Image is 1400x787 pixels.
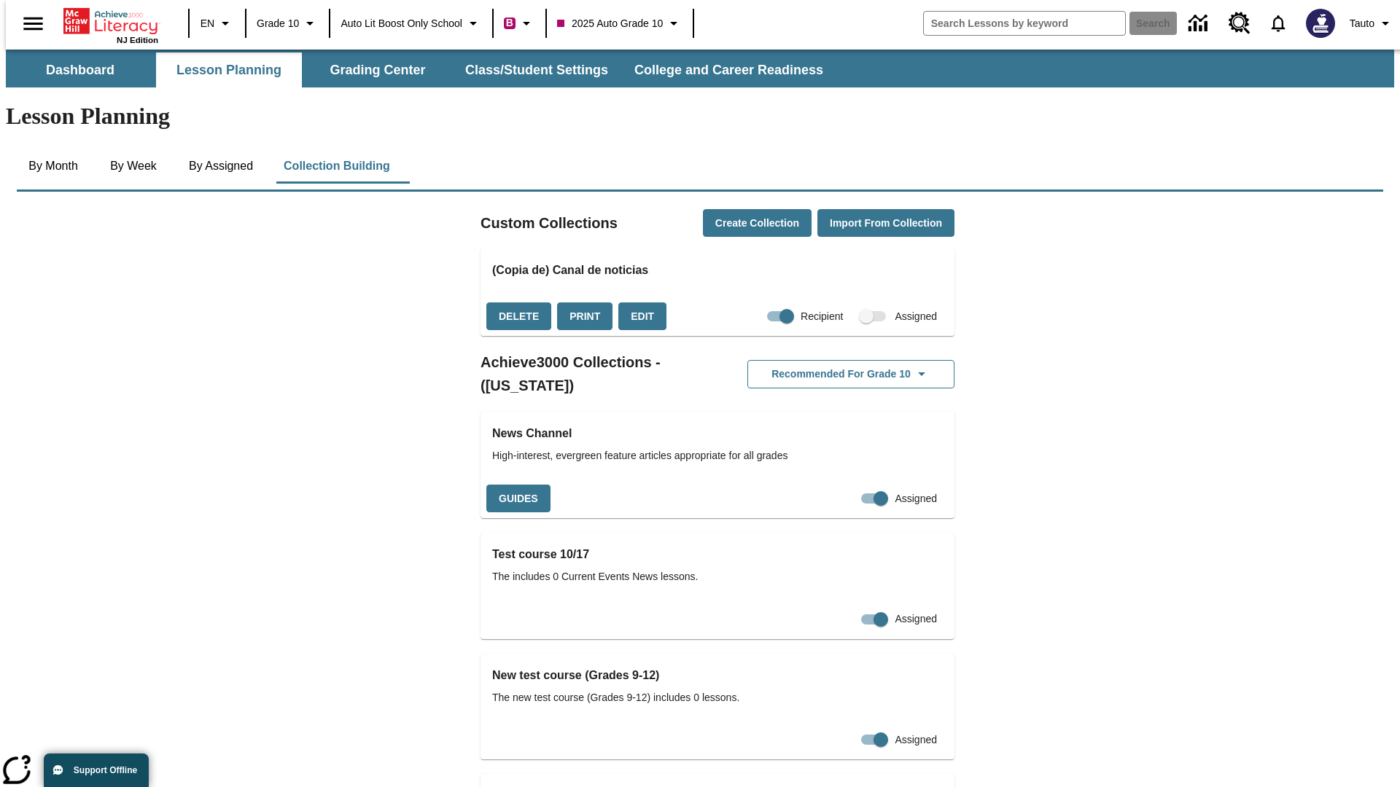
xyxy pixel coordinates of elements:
button: Import from Collection [817,209,954,238]
button: Create Collection [703,209,812,238]
button: Grade: Grade 10, Select a grade [251,10,324,36]
h3: New test course (Grades 9-12) [492,665,943,686]
span: Tauto [1350,16,1374,31]
img: Avatar [1306,9,1335,38]
button: Guides [486,485,551,513]
button: Language: EN, Select a language [194,10,241,36]
div: SubNavbar [6,52,836,87]
span: EN [201,16,214,31]
span: Assigned [895,611,937,627]
span: The new test course (Grades 9-12) includes 0 lessons. [492,690,943,705]
h3: (Copia de) Canal de noticias [492,260,943,281]
button: School: Auto Lit Boost only School, Select your school [335,10,488,36]
h1: Lesson Planning [6,103,1394,130]
span: Auto Lit Boost only School [341,16,462,31]
button: Class: 2025 Auto Grade 10, Select your class [551,10,688,36]
button: College and Career Readiness [623,52,835,87]
span: Assigned [895,491,937,506]
span: Assigned [895,732,937,748]
span: Assigned [895,309,937,324]
h2: Custom Collections [481,211,618,235]
span: Grade 10 [257,16,299,31]
button: Boost Class color is violet red. Change class color [498,10,541,36]
span: NJ Edition [117,36,158,44]
button: Select a new avatar [1297,4,1344,42]
span: Recipient [801,309,843,324]
button: Collection Building [272,149,402,184]
input: search field [924,12,1125,35]
span: The includes 0 Current Events News lessons. [492,569,943,584]
button: Dashboard [7,52,153,87]
h3: News Channel [492,423,943,444]
button: By Month [17,149,90,184]
button: Print, will open in a new window [557,302,612,331]
a: Home [63,7,158,36]
div: SubNavbar [6,50,1394,87]
button: Support Offline [44,753,149,787]
button: By Assigned [177,149,265,184]
span: B [506,14,513,32]
a: Resource Center, Will open in new tab [1220,4,1259,43]
h3: Test course 10/17 [492,544,943,565]
button: Class/Student Settings [454,52,620,87]
button: Edit [618,302,666,331]
div: Home [63,5,158,44]
button: Profile/Settings [1344,10,1400,36]
button: By Week [97,149,170,184]
span: Support Offline [74,765,137,775]
a: Data Center [1180,4,1220,44]
span: High-interest, evergreen feature articles appropriate for all grades [492,448,943,463]
h2: Achieve3000 Collections - ([US_STATE]) [481,351,717,397]
a: Notifications [1259,4,1297,42]
button: Delete [486,302,551,331]
span: 2025 Auto Grade 10 [557,16,663,31]
button: Grading Center [305,52,451,87]
button: Recommended for Grade 10 [747,360,954,388]
button: Open side menu [12,2,55,45]
button: Lesson Planning [156,52,302,87]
